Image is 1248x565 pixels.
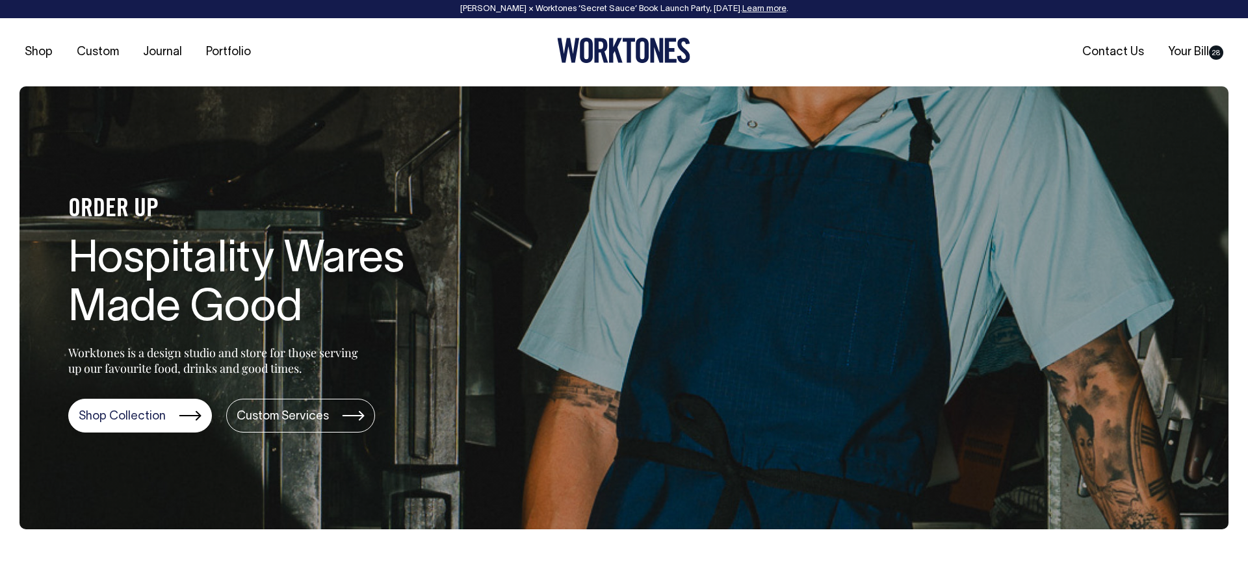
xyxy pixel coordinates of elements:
[68,399,212,433] a: Shop Collection
[1209,45,1223,60] span: 28
[201,42,256,63] a: Portfolio
[68,236,484,334] h1: Hospitality Wares Made Good
[68,196,484,223] h4: ORDER UP
[226,399,375,433] a: Custom Services
[138,42,187,63] a: Journal
[68,345,364,376] p: Worktones is a design studio and store for those serving up our favourite food, drinks and good t...
[1163,42,1228,63] a: Your Bill28
[742,5,786,13] a: Learn more
[71,42,124,63] a: Custom
[13,5,1235,14] div: [PERSON_NAME] × Worktones ‘Secret Sauce’ Book Launch Party, [DATE]. .
[1077,42,1149,63] a: Contact Us
[19,42,58,63] a: Shop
